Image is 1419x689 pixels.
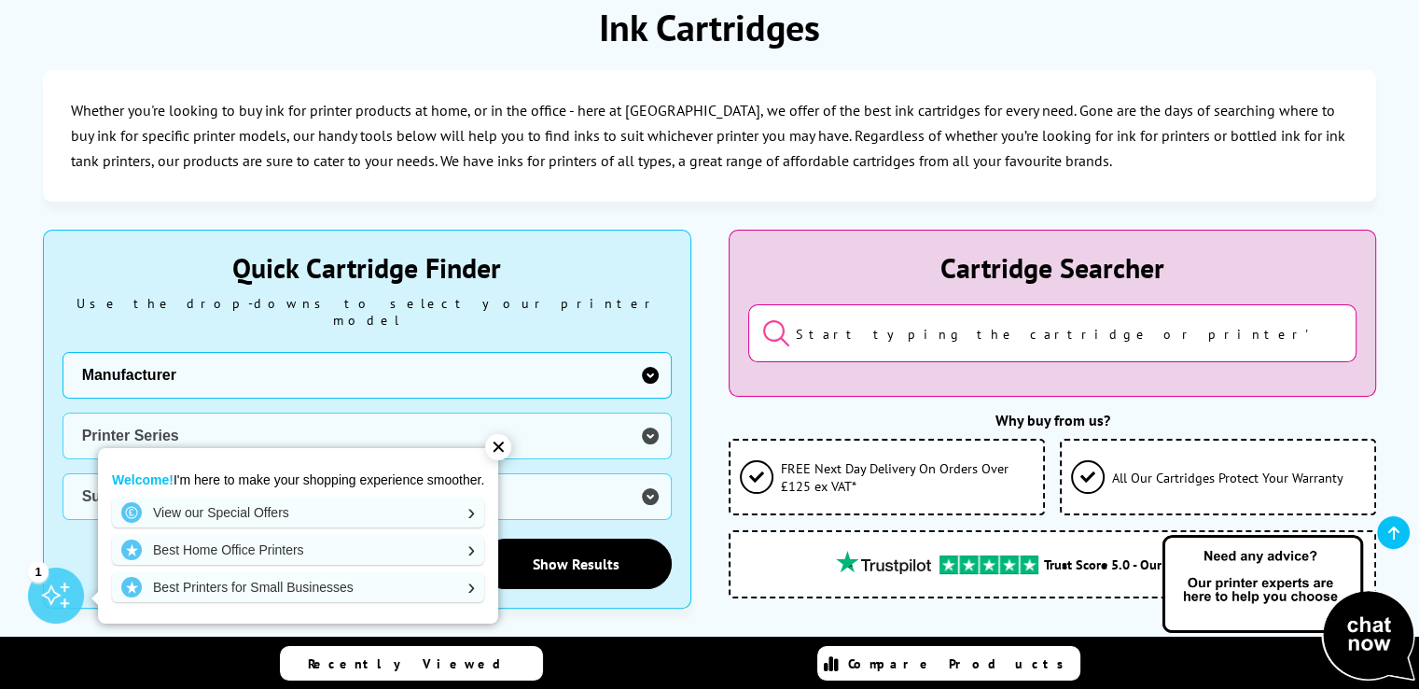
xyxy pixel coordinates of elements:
[28,561,49,582] div: 1
[748,304,1357,362] input: Start typing the cartridge or printer's name...
[748,249,1357,286] div: Cartridge Searcher
[939,555,1038,574] img: trustpilot rating
[480,539,672,589] a: Show Results
[112,572,484,602] a: Best Printers for Small Businesses
[112,498,484,527] a: View our Special Offers
[828,551,939,574] img: trustpilot rating
[63,295,672,329] div: Use the drop-downs to select your printer model
[1158,532,1419,685] img: Open Live Chat window
[112,472,174,487] strong: Welcome!
[308,655,520,672] span: Recently Viewed
[1043,555,1276,573] span: Trust Score 5.0 - Our Customers Love Us!
[817,646,1080,681] a: Compare Products
[1112,469,1343,486] span: All Our Cartridges Protect Your Warranty
[280,646,543,681] a: Recently Viewed
[781,459,1034,495] span: FREE Next Day Delivery On Orders Over £125 ex VAT*
[485,434,511,460] div: ✕
[63,249,672,286] div: Quick Cartridge Finder
[112,471,484,488] p: I'm here to make your shopping experience smoother.
[71,98,1349,175] p: Whether you're looking to buy ink for printer products at home, or in the office - here at [GEOGR...
[729,411,1377,429] div: Why buy from us?
[599,3,820,51] h1: Ink Cartridges
[848,655,1074,672] span: Compare Products
[112,535,484,565] a: Best Home Office Printers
